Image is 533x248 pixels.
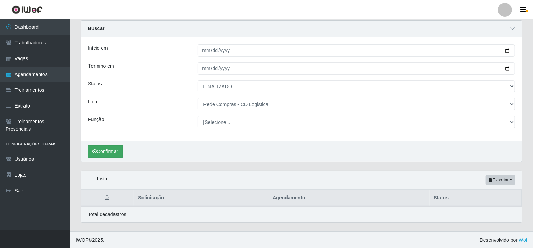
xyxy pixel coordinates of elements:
button: Confirmar [88,145,123,158]
th: Solicitação [134,190,268,206]
button: Exportar [486,175,515,185]
div: Lista [81,171,522,190]
label: Término em [88,62,114,70]
span: Desenvolvido por [480,236,527,244]
th: Status [430,190,522,206]
label: Início em [88,44,108,52]
a: iWof [518,237,527,243]
strong: Buscar [88,26,104,31]
input: 00/00/0000 [198,44,515,57]
label: Loja [88,98,97,105]
th: Agendamento [268,190,429,206]
label: Status [88,80,102,88]
input: 00/00/0000 [198,62,515,75]
span: IWOF [76,237,89,243]
img: CoreUI Logo [12,5,43,14]
p: Total de cadastros. [88,211,128,218]
label: Função [88,116,104,123]
span: © 2025 . [76,236,104,244]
